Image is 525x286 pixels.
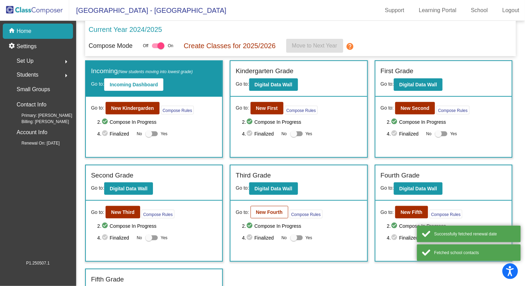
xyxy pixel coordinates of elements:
b: Digital Data Wall [255,186,292,191]
button: Digital Data Wall [394,182,443,195]
a: Logout [497,5,525,16]
a: School [465,5,494,16]
span: Go to: [381,81,394,87]
span: 4. Finalized [242,130,278,138]
span: Go to: [91,104,104,112]
span: 4. Finalized [97,234,133,242]
mat-icon: check_circle [101,222,110,230]
span: Go to: [91,209,104,216]
p: Current Year 2024/2025 [89,24,162,35]
p: Home [17,27,31,35]
span: 2. Compose In Progress [387,222,507,230]
mat-icon: check_circle [246,234,254,242]
label: First Grade [381,66,414,76]
button: Incoming Dashboard [104,78,163,91]
button: New Third [106,206,140,218]
span: Renewal On: [DATE] [10,140,60,146]
mat-icon: arrow_right [62,71,70,80]
span: Go to: [236,209,249,216]
span: 2. Compose In Progress [387,118,507,126]
button: Digital Data Wall [394,78,443,91]
button: Digital Data Wall [104,182,153,195]
button: Compose Rules [161,106,194,114]
mat-icon: check_circle [246,222,254,230]
mat-icon: check_circle [391,234,399,242]
b: Digital Data Wall [110,186,147,191]
p: Settings [17,42,37,51]
mat-icon: arrow_right [62,58,70,66]
button: New Second [395,102,435,114]
p: Compose Mode [89,41,133,51]
span: 4. Finalized [97,130,133,138]
b: Digital Data Wall [255,82,292,87]
span: On [168,43,173,49]
mat-icon: check_circle [391,222,399,230]
button: New Fifth [395,206,428,218]
button: New Kindergarden [106,102,160,114]
span: [GEOGRAPHIC_DATA] - [GEOGRAPHIC_DATA] [69,5,226,16]
span: Go to: [381,104,394,112]
span: 2. Compose In Progress [97,222,217,230]
button: Digital Data Wall [249,182,298,195]
span: (New students moving into lowest grade) [118,69,193,74]
label: Incoming [91,66,193,76]
div: Fetched school contacts [434,250,516,256]
button: New Fourth [251,206,288,218]
p: Create Classes for 2025/2026 [184,41,276,51]
mat-icon: settings [8,42,17,51]
b: New Second [401,105,429,111]
span: 4. Finalized [242,234,278,242]
b: New Fifth [401,209,423,215]
span: No [137,131,142,137]
span: 2. Compose In Progress [242,118,362,126]
span: Billing: [PERSON_NAME] [10,119,69,125]
b: New Fourth [256,209,283,215]
span: Students [17,70,38,80]
span: 4. Finalized [387,130,423,138]
button: Compose Rules [285,106,318,114]
span: Go to: [236,81,249,87]
span: Yes [161,234,168,242]
button: New First [251,102,283,114]
label: Fifth Grade [91,275,124,285]
a: Learning Portal [414,5,462,16]
span: Set Up [17,56,34,66]
button: Move to Next Year [286,39,343,53]
span: Off [143,43,148,49]
span: 4. Finalized [387,234,423,242]
span: Yes [306,130,313,138]
span: Go to: [91,185,104,191]
mat-icon: check_circle [246,130,254,138]
span: Yes [161,130,168,138]
span: No [281,131,287,137]
span: Move to Next Year [292,43,337,49]
a: Support [380,5,410,16]
mat-icon: home [8,27,17,35]
mat-icon: check_circle [101,130,110,138]
b: Digital Data Wall [399,82,437,87]
mat-icon: check_circle [391,130,399,138]
button: Compose Rules [142,210,174,218]
label: Second Grade [91,171,134,181]
mat-icon: check_circle [391,118,399,126]
button: Digital Data Wall [249,78,298,91]
span: No [281,235,287,241]
mat-icon: check_circle [101,118,110,126]
span: 2. Compose In Progress [97,118,217,126]
b: New Third [111,209,135,215]
b: New First [256,105,278,111]
span: Go to: [236,185,249,191]
p: Small Groups [17,85,50,94]
mat-icon: help [346,42,354,51]
span: No [426,131,432,137]
span: Go to: [236,104,249,112]
span: Yes [450,130,457,138]
label: Kindergarten Grade [236,66,293,76]
span: Go to: [381,185,394,191]
b: Digital Data Wall [399,186,437,191]
mat-icon: check_circle [246,118,254,126]
button: Compose Rules [436,106,469,114]
span: Go to: [91,81,104,87]
span: No [137,235,142,241]
span: Primary: [PERSON_NAME] [10,112,72,119]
